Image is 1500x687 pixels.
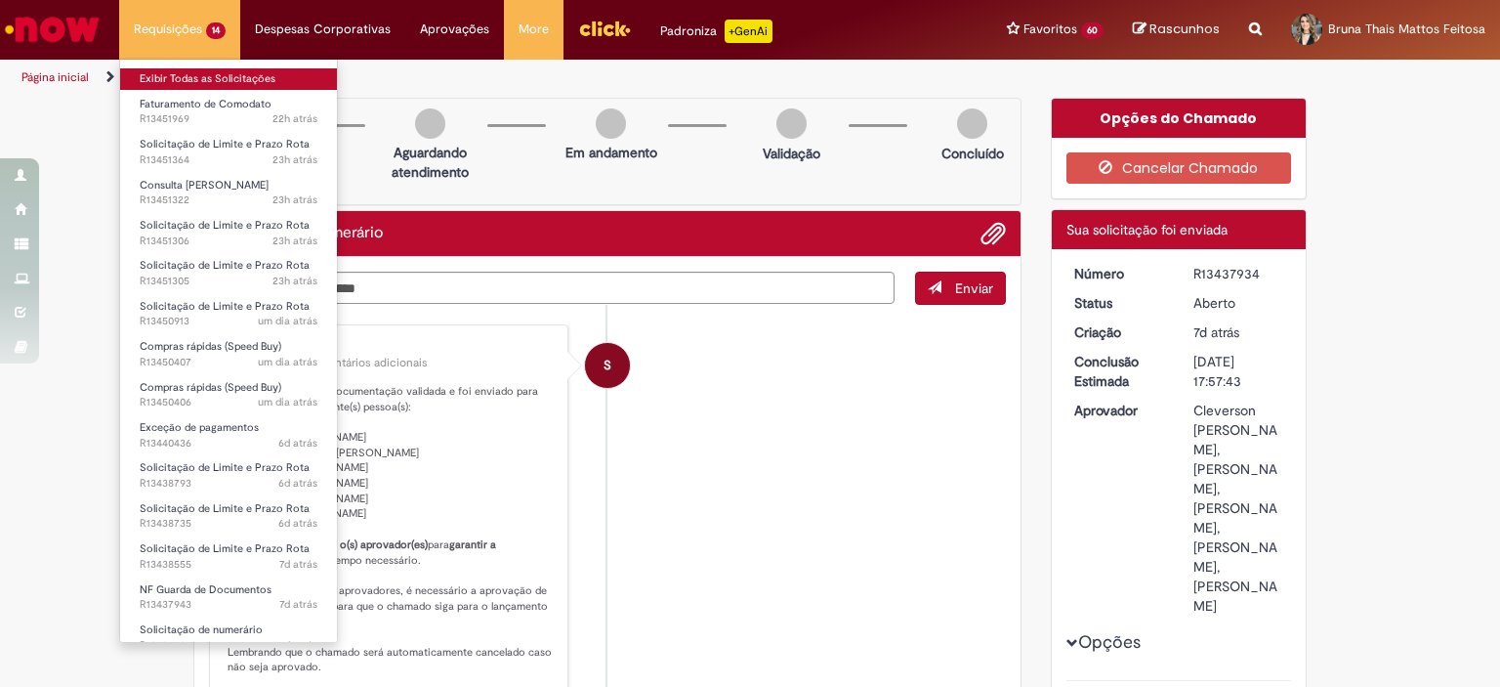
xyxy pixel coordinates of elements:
[278,436,317,451] span: 6d atrás
[140,314,317,329] span: R13450913
[120,68,337,90] a: Exibir Todas as Solicitações
[258,355,317,369] time: 26/08/2025 22:39:32
[120,417,337,453] a: Aberto R13440436 : Exceção de pagamentos
[140,420,259,435] span: Exceção de pagamentos
[1052,99,1307,138] div: Opções do Chamado
[140,380,281,395] span: Compras rápidas (Speed Buy)
[258,395,317,409] time: 26/08/2025 22:36:43
[1133,21,1220,39] a: Rascunhos
[140,97,271,111] span: Faturamento de Comodato
[272,274,317,288] time: 27/08/2025 10:06:26
[272,234,317,248] span: 23h atrás
[120,175,337,211] a: Aberto R13451322 : Consulta Serasa
[776,108,807,139] img: img-circle-grey.png
[140,476,317,492] span: R13438793
[1193,293,1284,313] div: Aberto
[1060,352,1180,391] dt: Conclusão Estimada
[565,143,657,162] p: Em andamento
[1193,323,1239,341] span: 7d atrás
[140,501,310,516] span: Solicitação de Limite e Prazo Rota
[1149,20,1220,38] span: Rascunhos
[585,343,630,388] div: System
[272,111,317,126] time: 27/08/2025 11:39:52
[415,108,445,139] img: img-circle-grey.png
[120,538,337,575] a: Aberto R13438555 : Solicitação de Limite e Prazo Rota
[120,255,337,291] a: Aberto R13451305 : Solicitação de Limite e Prazo Rota
[140,152,317,168] span: R13451364
[272,152,317,167] time: 27/08/2025 10:13:48
[915,272,1006,305] button: Enviar
[1060,264,1180,283] dt: Número
[278,516,317,531] time: 22/08/2025 09:36:23
[303,355,428,371] small: Comentários adicionais
[120,215,337,251] a: Aberto R13451306 : Solicitação de Limite e Prazo Rota
[278,476,317,491] time: 22/08/2025 09:44:26
[120,94,337,130] a: Aberto R13451969 : Faturamento de Comodato
[1066,152,1292,184] button: Cancelar Chamado
[21,69,89,85] a: Página inicial
[120,580,337,616] a: Aberto R13437943 : NF Guarda de Documentos
[140,557,317,573] span: R13438555
[272,234,317,248] time: 27/08/2025 10:06:27
[209,272,895,305] textarea: Digite sua mensagem aqui...
[206,22,226,39] span: 14
[140,638,317,654] span: R13437934
[272,111,317,126] span: 22h atrás
[228,340,553,352] div: Sistema
[140,137,310,151] span: Solicitação de Limite e Prazo Rota
[1060,322,1180,342] dt: Criação
[140,111,317,127] span: R13451969
[980,221,1006,246] button: Adicionar anexos
[420,20,489,39] span: Aprovações
[258,355,317,369] span: um dia atrás
[1328,21,1485,37] span: Bruna Thais Mattos Feitosa
[279,557,317,572] time: 22/08/2025 08:59:52
[120,134,337,170] a: Aberto R13451364 : Solicitação de Limite e Prazo Rota
[258,314,317,328] time: 27/08/2025 09:09:54
[140,274,317,289] span: R13451305
[272,152,317,167] span: 23h atrás
[119,59,338,643] ul: Requisições
[272,274,317,288] span: 23h atrás
[1193,323,1239,341] time: 21/08/2025 17:57:39
[1193,401,1284,616] div: Cleverson [PERSON_NAME], [PERSON_NAME], [PERSON_NAME], [PERSON_NAME], [PERSON_NAME]
[279,597,317,612] span: 7d atrás
[140,258,310,273] span: Solicitação de Limite e Prazo Rota
[604,342,611,389] span: S
[279,638,317,653] time: 21/08/2025 17:57:40
[279,597,317,612] time: 21/08/2025 18:01:14
[140,582,271,597] span: NF Guarda de Documentos
[140,193,317,208] span: R13451322
[278,476,317,491] span: 6d atrás
[140,299,310,314] span: Solicitação de Limite e Prazo Rota
[258,395,317,409] span: um dia atrás
[519,20,549,39] span: More
[1060,401,1180,420] dt: Aprovador
[140,218,310,233] span: Solicitação de Limite e Prazo Rota
[140,516,317,532] span: R13438735
[383,143,478,182] p: Aguardando atendimento
[278,516,317,531] span: 6d atrás
[596,108,626,139] img: img-circle-grey.png
[255,20,391,39] span: Despesas Corporativas
[955,279,993,297] span: Enviar
[279,638,317,653] span: 7d atrás
[1060,293,1180,313] dt: Status
[660,20,772,43] div: Padroniza
[134,20,202,39] span: Requisições
[120,336,337,372] a: Aberto R13450407 : Compras rápidas (Speed Buy)
[120,620,337,656] a: Aberto R13437934 : Solicitação de numerário
[1193,352,1284,391] div: [DATE] 17:57:43
[140,436,317,451] span: R13440436
[140,355,317,370] span: R13450407
[272,193,317,207] span: 23h atrás
[2,10,103,49] img: ServiceNow
[140,460,310,475] span: Solicitação de Limite e Prazo Rota
[140,339,281,354] span: Compras rápidas (Speed Buy)
[120,457,337,494] a: Aberto R13438793 : Solicitação de Limite e Prazo Rota
[15,60,985,96] ul: Trilhas de página
[228,384,553,675] p: Seu chamado teve a documentação validada e foi enviado para aprovação da(s) seguinte(s) pessoa(s)...
[725,20,772,43] p: +GenAi
[140,597,317,613] span: R13437943
[957,108,987,139] img: img-circle-grey.png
